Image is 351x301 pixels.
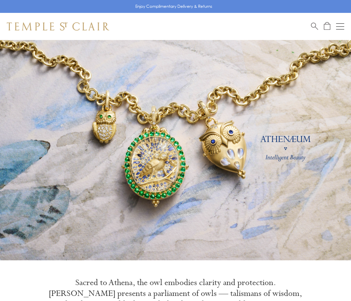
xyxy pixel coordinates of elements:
a: Open Shopping Bag [324,22,330,31]
button: Open navigation [336,22,344,31]
p: Enjoy Complimentary Delivery & Returns [135,3,212,10]
img: Temple St. Clair [7,22,109,31]
a: Search [311,22,318,31]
